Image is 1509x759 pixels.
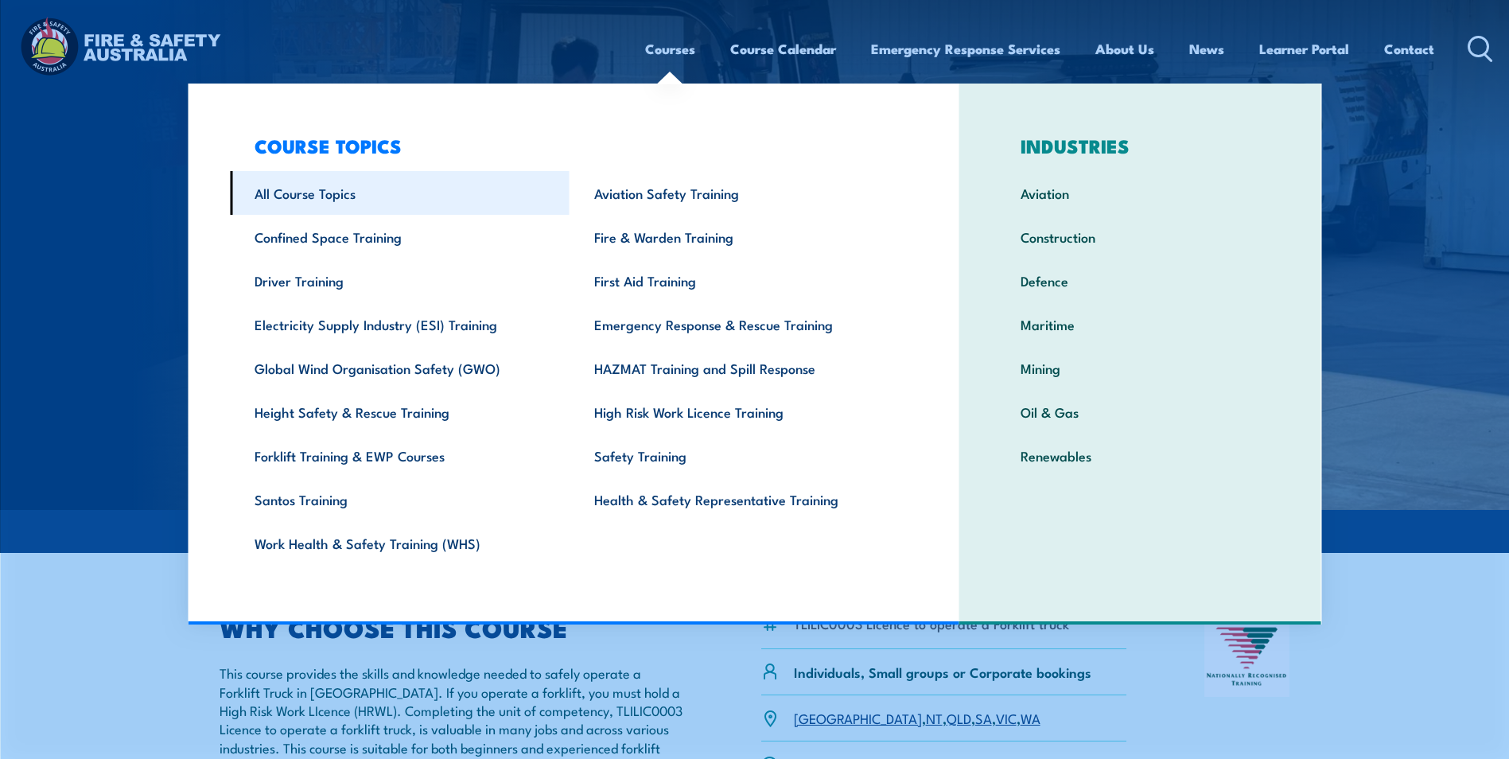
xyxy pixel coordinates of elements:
[996,390,1285,434] a: Oil & Gas
[230,302,570,346] a: Electricity Supply Industry (ESI) Training
[570,477,909,521] a: Health & Safety Representative Training
[1259,28,1349,70] a: Learner Portal
[1189,28,1224,70] a: News
[996,434,1285,477] a: Renewables
[230,259,570,302] a: Driver Training
[570,302,909,346] a: Emergency Response & Rescue Training
[996,302,1285,346] a: Maritime
[230,390,570,434] a: Height Safety & Rescue Training
[1204,616,1290,697] img: Nationally Recognised Training logo.
[230,346,570,390] a: Global Wind Organisation Safety (GWO)
[570,215,909,259] a: Fire & Warden Training
[230,134,909,157] h3: COURSE TOPICS
[996,346,1285,390] a: Mining
[996,215,1285,259] a: Construction
[794,708,922,727] a: [GEOGRAPHIC_DATA]
[996,708,1017,727] a: VIC
[220,616,684,638] h2: WHY CHOOSE THIS COURSE
[570,434,909,477] a: Safety Training
[996,171,1285,215] a: Aviation
[645,28,695,70] a: Courses
[570,346,909,390] a: HAZMAT Training and Spill Response
[975,708,992,727] a: SA
[996,134,1285,157] h3: INDUSTRIES
[570,390,909,434] a: High Risk Work Licence Training
[794,663,1091,681] p: Individuals, Small groups or Corporate bookings
[570,171,909,215] a: Aviation Safety Training
[730,28,836,70] a: Course Calendar
[230,215,570,259] a: Confined Space Training
[996,259,1285,302] a: Defence
[871,28,1060,70] a: Emergency Response Services
[794,614,1069,632] li: TLILIC0003 Licence to operate a Forklift truck
[230,434,570,477] a: Forklift Training & EWP Courses
[926,708,943,727] a: NT
[230,477,570,521] a: Santos Training
[794,709,1040,727] p: , , , , ,
[230,521,570,565] a: Work Health & Safety Training (WHS)
[570,259,909,302] a: First Aid Training
[1021,708,1040,727] a: WA
[947,708,971,727] a: QLD
[230,171,570,215] a: All Course Topics
[1384,28,1434,70] a: Contact
[1095,28,1154,70] a: About Us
